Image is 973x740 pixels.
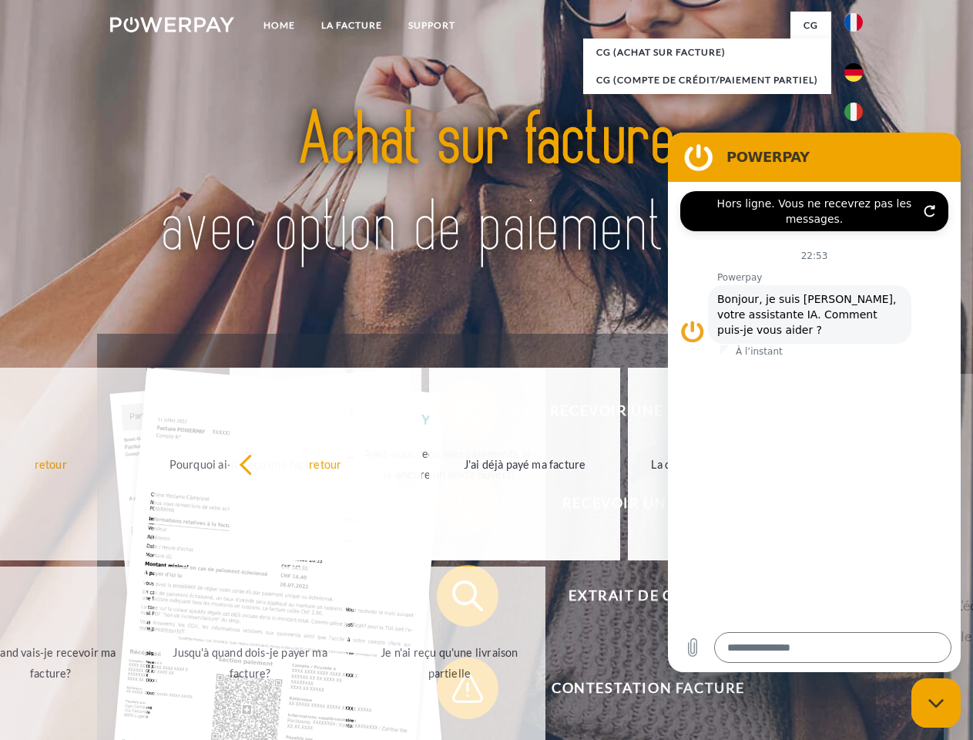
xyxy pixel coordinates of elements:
iframe: Bouton de lancement de la fenêtre de messagerie, conversation en cours [911,678,961,728]
div: Jusqu'à quand dois-je payer ma facture? [163,642,337,684]
div: J'ai déjà payé ma facture [438,453,612,474]
div: retour [239,453,412,474]
a: CG (achat sur facture) [583,39,831,66]
a: Support [395,12,468,39]
img: it [844,103,863,121]
div: Pourquoi ai-je reçu une facture? [163,453,337,474]
iframe: Fenêtre de messagerie [668,133,961,672]
span: Contestation Facture [459,658,837,719]
img: logo-powerpay-white.svg [110,17,234,32]
img: de [844,63,863,82]
button: Extrait de compte [437,565,837,627]
a: CG [790,12,831,39]
a: Home [250,12,308,39]
img: title-powerpay_fr.svg [147,74,826,295]
div: La commande a été renvoyée [637,453,810,474]
button: Contestation Facture [437,658,837,719]
a: CG (Compte de crédit/paiement partiel) [583,66,831,94]
span: Extrait de compte [459,565,837,627]
div: Je n'ai reçu qu'une livraison partielle [363,642,536,684]
a: LA FACTURE [308,12,395,39]
img: fr [844,13,863,32]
